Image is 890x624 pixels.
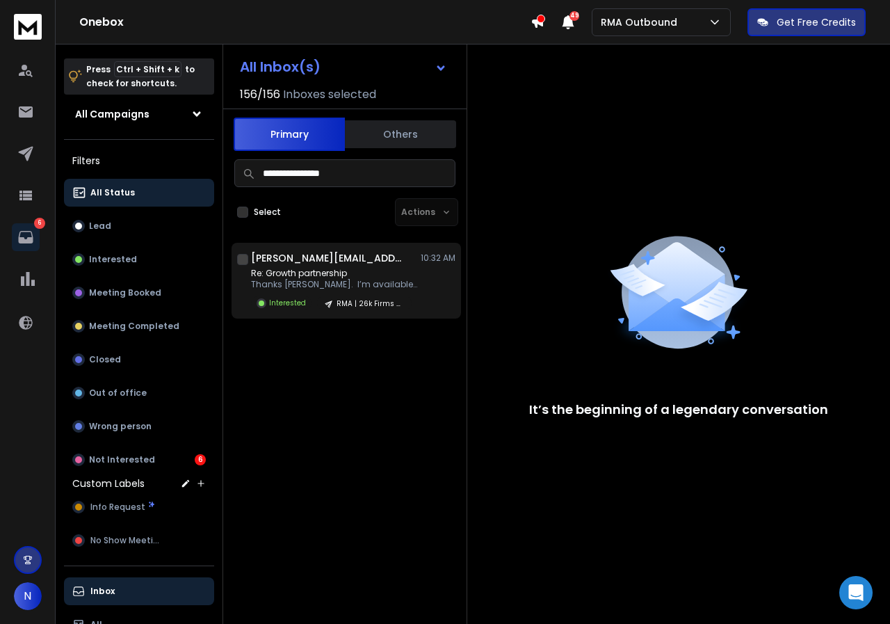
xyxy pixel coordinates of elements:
[64,151,214,170] h3: Filters
[64,577,214,605] button: Inbox
[90,502,145,513] span: Info Request
[75,107,149,121] h1: All Campaigns
[337,298,403,309] p: RMA | 26k Firms (Specific Owner Info)
[64,527,214,554] button: No Show Meeting
[89,354,121,365] p: Closed
[747,8,866,36] button: Get Free Credits
[89,254,137,265] p: Interested
[12,223,40,251] a: 6
[14,582,42,610] button: N
[569,11,579,21] span: 49
[345,119,456,150] button: Others
[64,179,214,207] button: All Status
[89,421,152,432] p: Wrong person
[89,321,179,332] p: Meeting Completed
[283,86,376,103] h3: Inboxes selected
[64,413,214,440] button: Wrong person
[195,454,206,465] div: 6
[64,279,214,307] button: Meeting Booked
[839,576,873,609] div: Open Intercom Messenger
[64,346,214,374] button: Closed
[240,86,280,103] span: 156 / 156
[14,14,42,40] img: logo
[64,312,214,340] button: Meeting Completed
[240,60,321,74] h1: All Inbox(s)
[89,287,161,298] p: Meeting Booked
[79,14,531,31] h1: Onebox
[777,15,856,29] p: Get Free Credits
[64,100,214,128] button: All Campaigns
[254,207,281,218] label: Select
[64,212,214,240] button: Lead
[34,218,45,229] p: 6
[234,118,345,151] button: Primary
[89,221,111,232] p: Lead
[64,379,214,407] button: Out of office
[72,477,145,490] h3: Custom Labels
[269,298,306,308] p: Interested
[601,15,683,29] p: RMA Outbound
[90,535,163,546] span: No Show Meeting
[251,268,418,279] p: Re: Growth partnership
[90,187,135,198] p: All Status
[64,446,214,474] button: Not Interested6
[251,279,418,290] p: Thanks [PERSON_NAME]. I’m available at the
[89,387,147,399] p: Out of office
[529,400,828,419] p: It’s the beginning of a legendary conversation
[90,586,115,597] p: Inbox
[64,246,214,273] button: Interested
[86,63,195,90] p: Press to check for shortcuts.
[114,61,181,77] span: Ctrl + Shift + k
[64,493,214,521] button: Info Request
[251,251,404,265] h1: [PERSON_NAME][EMAIL_ADDRESS][DOMAIN_NAME]
[421,253,455,264] p: 10:32 AM
[89,454,155,465] p: Not Interested
[229,53,458,81] button: All Inbox(s)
